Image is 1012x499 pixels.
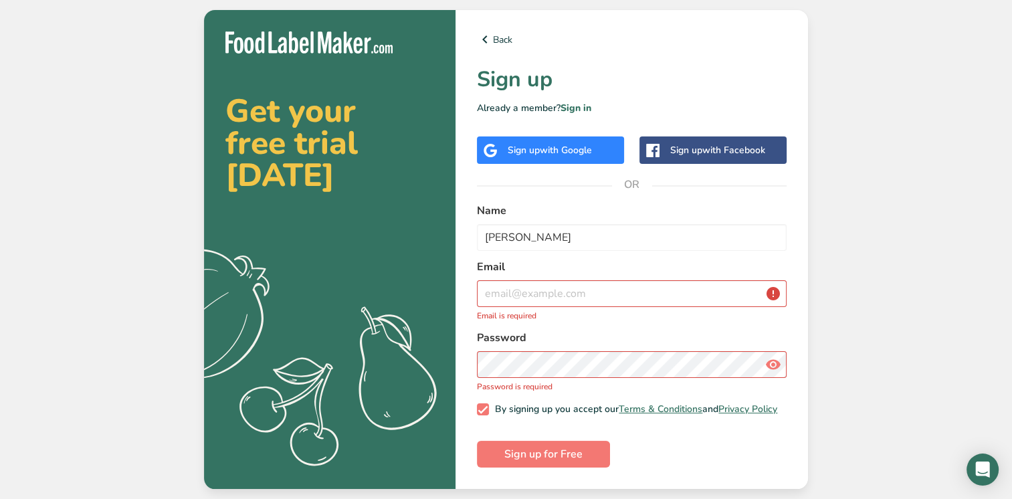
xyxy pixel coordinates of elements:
[225,31,393,54] img: Food Label Maker
[612,165,652,205] span: OR
[477,101,787,115] p: Already a member?
[477,31,787,47] a: Back
[508,143,592,157] div: Sign up
[477,310,787,322] p: Email is required
[477,203,787,219] label: Name
[477,64,787,96] h1: Sign up
[540,144,592,157] span: with Google
[477,280,787,307] input: email@example.com
[718,403,777,415] a: Privacy Policy
[670,143,765,157] div: Sign up
[967,454,999,486] div: Open Intercom Messenger
[504,446,583,462] span: Sign up for Free
[561,102,591,114] a: Sign in
[477,381,787,393] p: Password is required
[477,441,610,468] button: Sign up for Free
[489,403,778,415] span: By signing up you accept our and
[477,224,787,251] input: John Doe
[225,95,434,191] h2: Get your free trial [DATE]
[477,259,787,275] label: Email
[702,144,765,157] span: with Facebook
[619,403,702,415] a: Terms & Conditions
[477,330,787,346] label: Password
